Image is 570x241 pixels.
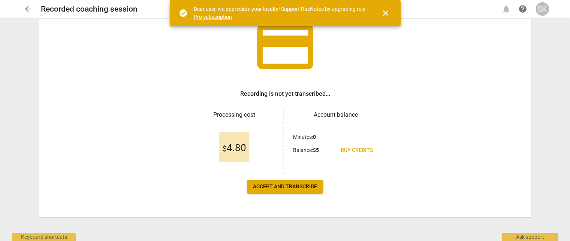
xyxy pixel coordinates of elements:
[24,4,33,13] span: arrow_back
[502,233,558,241] div: Ask support
[179,9,188,18] span: check_circle
[247,180,323,193] button: Accept and transcribe
[191,110,277,119] h3: Processing cost
[194,5,368,21] div: Dear user, we appreciate your loyalty! Support RaeNotes by upgrading to a
[251,13,319,80] span: credit_card
[223,143,246,154] span: 4.80
[377,4,395,22] button: Close
[516,2,530,16] a: Help
[381,9,390,18] span: close
[341,147,373,154] span: Buy credits
[313,147,319,153] b: $ 5
[12,233,76,241] div: Keyboard shortcuts
[293,146,319,154] p: Balance :
[223,144,227,153] span: $
[194,14,232,20] a: Pro subscription
[293,110,379,119] h3: Account balance
[313,134,316,140] b: 0
[293,133,316,141] p: Minutes :
[240,89,330,98] h3: Recording is not yet transcribed...
[253,183,317,190] span: Accept and transcribe
[536,2,549,16] button: SK
[335,144,379,157] a: Buy credits
[41,4,138,14] h2: Recorded coaching session
[518,4,527,13] span: help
